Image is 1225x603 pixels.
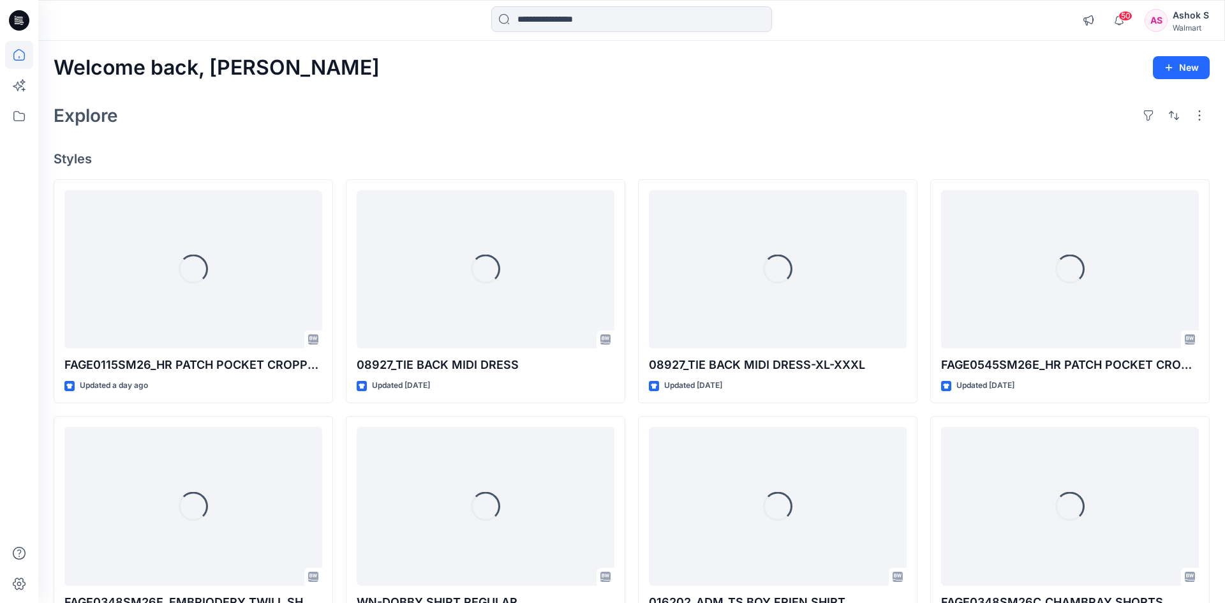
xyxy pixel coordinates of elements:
div: Ashok S [1173,8,1209,23]
div: AS [1145,9,1168,32]
span: 50 [1118,11,1132,21]
h4: Styles [54,151,1210,167]
p: Updated a day ago [80,379,148,392]
p: Updated [DATE] [664,379,722,392]
p: Updated [DATE] [956,379,1014,392]
h2: Welcome back, [PERSON_NAME] [54,56,380,80]
p: 08927_TIE BACK MIDI DRESS [357,356,614,374]
h2: Explore [54,105,118,126]
p: FAGE0545SM26E_HR PATCH POCKET CROPPED WIDE LEG [941,356,1199,374]
p: FAGE0115SM26_HR PATCH POCKET CROPPED WIDE LEG [64,356,322,374]
p: Updated [DATE] [372,379,430,392]
p: 08927_TIE BACK MIDI DRESS-XL-XXXL [649,356,907,374]
div: Walmart [1173,23,1209,33]
button: New [1153,56,1210,79]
